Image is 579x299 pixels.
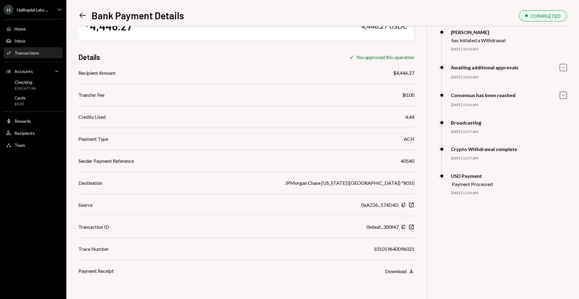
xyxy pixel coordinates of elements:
div: Payment Processed [452,181,493,187]
div: Transaction ID [78,223,109,231]
div: 0xA226...174D4D [361,201,399,209]
div: Awaiting additional approvals [451,65,518,70]
a: Accounts [4,66,63,77]
h3: Details [78,52,100,62]
div: Transactions [14,50,39,55]
div: Accounts [14,69,33,74]
a: Team [4,140,63,150]
div: has initiated a Withdrawal [452,37,505,43]
div: $4,446.27 [393,69,414,77]
div: [DATE] 10:36 AM [451,102,567,108]
div: Cards [14,95,26,100]
div: $0.00 [402,91,414,99]
div: Credits Used [78,113,106,121]
div: Rewards [14,118,31,124]
div: USD Payment [451,173,493,179]
div: COMPLETED [531,13,561,19]
a: Rewards [4,115,63,126]
div: Destination [78,179,103,187]
div: [DATE] 10:36 AM [451,75,567,80]
div: Hallingdal Labs ... [17,7,48,12]
div: Consensus has been reached [451,92,515,98]
div: Payment Type [78,135,108,143]
button: Download [385,268,414,275]
div: $0.00 [14,102,26,107]
div: 101019640096021 [374,245,414,253]
a: Transactions [4,47,63,58]
div: [DATE] 11:38 AM [451,190,567,196]
div: Payment Receipt [78,267,114,275]
div: ACH [404,135,414,143]
div: 4.44 [405,113,414,121]
div: [PERSON_NAME] [451,29,505,35]
div: [DATE] 10:37 AM [451,129,567,134]
div: 40540 [401,157,414,165]
div: [DATE] 10:36 AM [451,47,567,52]
div: [DATE] 10:37 AM [451,156,567,161]
a: Inbox [4,35,63,46]
a: Checking$183,677.94 [4,78,63,92]
div: Team [14,143,25,148]
div: Checking [14,80,35,85]
div: Download [385,268,407,274]
div: Source [78,201,93,209]
a: Recipients [4,127,63,138]
div: Sender Payment Reference [78,157,134,165]
div: Recipient Amount [78,69,115,77]
div: JPMorgan Chase [US_STATE] ([GEOGRAPHIC_DATA]) *8010 [285,179,414,187]
div: Transfer Fee [78,91,104,99]
div: Broadcasting [451,120,481,125]
div: Crypto Withdrawal complete [451,146,517,152]
div: H [4,5,13,14]
div: 0x6eaf...300f47 [366,223,399,231]
a: Cards$0.00 [4,93,63,108]
div: You approved this operation [356,54,414,60]
h1: Bank Payment Details [92,9,184,21]
div: Trace Number [78,245,109,253]
div: Home [14,26,26,31]
div: Inbox [14,38,25,43]
div: Recipients [14,131,35,136]
div: $183,677.94 [14,86,35,91]
a: Home [4,23,63,34]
